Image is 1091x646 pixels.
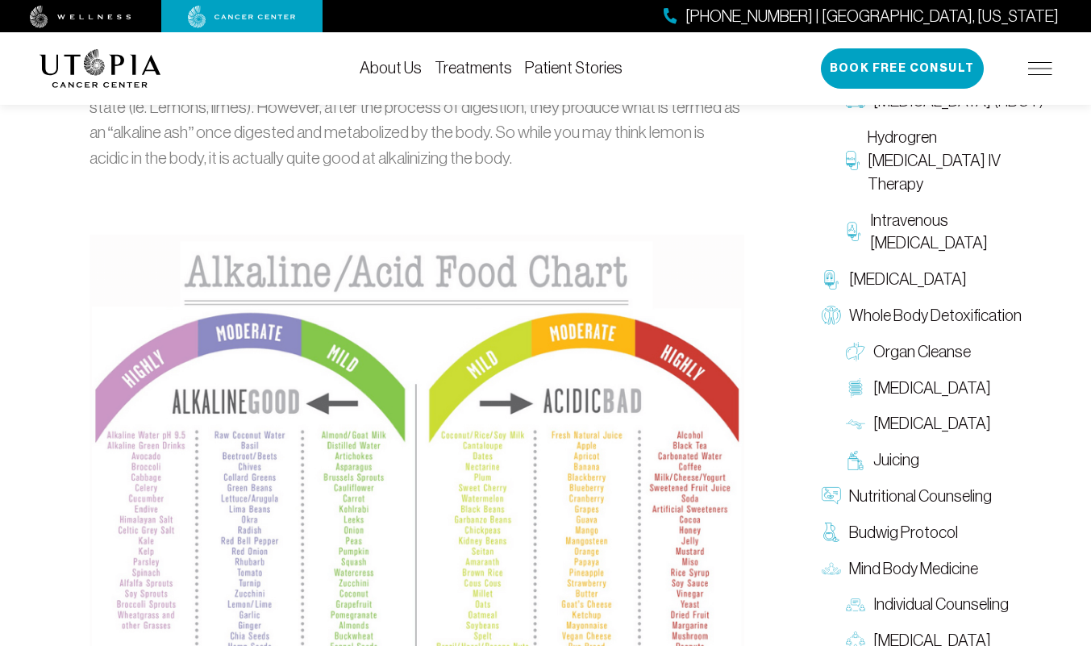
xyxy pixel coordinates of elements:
a: [PHONE_NUMBER] | [GEOGRAPHIC_DATA], [US_STATE] [664,5,1059,28]
a: Patient Stories [525,59,623,77]
p: This is where a lot of people get confused. There are many food items that are acidic in their na... [90,69,744,170]
span: [PHONE_NUMBER] | [GEOGRAPHIC_DATA], [US_STATE] [685,5,1059,28]
a: Treatments [435,59,512,77]
img: cancer center [188,6,296,28]
img: wellness [30,6,131,28]
a: About Us [360,59,422,77]
button: Book Free Consult [821,48,984,89]
img: icon-hamburger [1028,62,1052,75]
img: logo [40,49,161,88]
